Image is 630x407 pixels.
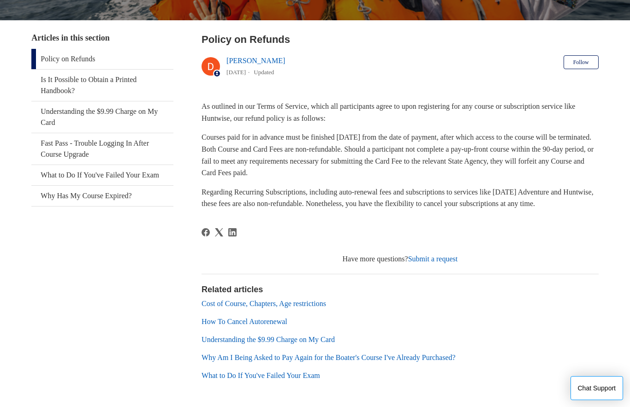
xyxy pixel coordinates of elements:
a: X Corp [215,228,223,236]
a: Fast Pass - Trouble Logging In After Course Upgrade [31,133,173,165]
a: Cost of Course, Chapters, Age restrictions [202,300,326,307]
p: Courses paid for in advance must be finished [DATE] from the date of payment, after which access ... [202,131,599,178]
button: Follow Article [564,55,599,69]
li: Updated [254,69,274,76]
a: Is It Possible to Obtain a Printed Handbook? [31,70,173,101]
a: Understanding the $9.99 Charge on My Card [202,336,335,343]
a: Why Am I Being Asked to Pay Again for the Boater's Course I've Already Purchased? [202,354,456,361]
svg: Share this page on LinkedIn [228,228,237,236]
h2: Related articles [202,283,599,296]
button: Chat Support [571,376,624,400]
time: 04/17/2024, 12:26 [226,69,246,76]
a: [PERSON_NAME] [226,57,285,65]
a: Understanding the $9.99 Charge on My Card [31,101,173,133]
span: Articles in this section [31,33,109,42]
a: What to Do If You've Failed Your Exam [202,372,320,379]
a: LinkedIn [228,228,237,236]
h2: Policy on Refunds [202,32,599,47]
a: How To Cancel Autorenewal [202,318,287,325]
p: As outlined in our Terms of Service, which all participants agree to upon registering for any cou... [202,100,599,124]
a: Why Has My Course Expired? [31,186,173,206]
p: Regarding Recurring Subscriptions, including auto-renewal fees and subscriptions to services like... [202,186,599,210]
svg: Share this page on Facebook [202,228,210,236]
div: Have more questions? [202,254,599,265]
a: Submit a request [408,255,458,263]
a: Policy on Refunds [31,49,173,69]
a: What to Do If You've Failed Your Exam [31,165,173,185]
a: Facebook [202,228,210,236]
svg: Share this page on X Corp [215,228,223,236]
